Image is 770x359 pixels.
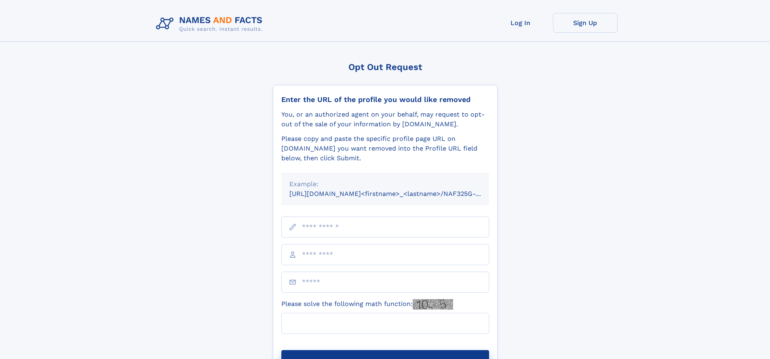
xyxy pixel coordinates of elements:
[289,190,504,198] small: [URL][DOMAIN_NAME]<firstname>_<lastname>/NAF325G-xxxxxxxx
[289,179,481,189] div: Example:
[273,62,498,72] div: Opt Out Request
[553,13,618,33] a: Sign Up
[281,110,489,129] div: You, or an authorized agent on your behalf, may request to opt-out of the sale of your informatio...
[153,13,269,35] img: Logo Names and Facts
[488,13,553,33] a: Log In
[281,299,453,310] label: Please solve the following math function:
[281,95,489,104] div: Enter the URL of the profile you would like removed
[281,134,489,163] div: Please copy and paste the specific profile page URL on [DOMAIN_NAME] you want removed into the Pr...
